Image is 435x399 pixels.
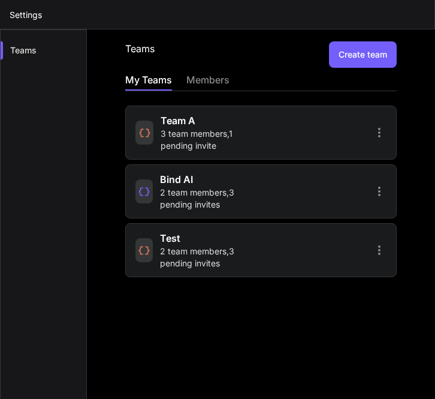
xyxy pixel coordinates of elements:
[125,73,172,89] div: My Teams
[186,73,229,89] div: members
[160,187,258,211] span: 2 team members , 3 pending invites
[329,41,397,68] button: Create team
[160,172,193,187] span: Bind AI
[1,37,86,64] div: Teams
[160,231,180,245] span: test
[161,128,258,152] span: 3 team members , 1 pending invite
[161,113,195,128] span: team a
[125,41,155,68] h2: Teams
[160,245,258,269] span: 2 team members , 3 pending invites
